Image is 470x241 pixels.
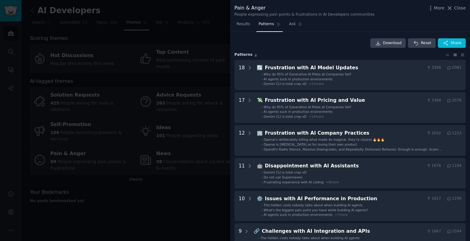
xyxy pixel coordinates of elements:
span: · [443,98,444,103]
div: Challenges with AI Integration and APIs [262,228,424,235]
span: 2081 [446,65,461,71]
span: Patterns [259,21,274,27]
div: - [261,212,263,217]
div: 17 [239,97,245,119]
span: 1290 [446,196,461,201]
span: 3368 [426,98,441,103]
a: Download [370,38,406,48]
div: Issues with AI Performance in Production [265,195,424,203]
span: 1676 [426,163,441,169]
span: More [434,5,445,11]
div: 10 [239,195,245,217]
span: + 7 more [335,213,348,216]
span: 2032 [426,131,441,136]
span: ⚙️ [257,196,263,201]
span: · [443,65,444,71]
div: - [261,180,263,184]
span: Ask [289,21,296,27]
div: - [261,137,263,142]
span: Do not use Supermaven [264,175,303,179]
div: - [261,114,263,119]
span: · [443,131,444,136]
span: Gemini CLI is total crap xD [264,82,307,86]
span: Gemini CLI is total crap xD [264,170,307,174]
span: 💸 [257,97,263,103]
span: The hidden costs nobody talks about when building AI agents [261,236,360,240]
div: Frustration with AI Model Updates [265,64,424,72]
button: Close [446,5,466,11]
span: 1184 [446,163,461,169]
div: Pain & Anger [234,4,375,12]
span: 🔄 [257,65,263,71]
a: Ask [287,19,304,32]
span: Openai is [MEDICAL_DATA] us for loving their own product [264,143,357,146]
span: Why do 95% of Generative AI Pilots at Companies fail? [264,105,352,109]
span: · [443,163,444,169]
span: + 14 more [309,115,324,118]
span: Frustrating experience with AI coding [264,180,324,184]
span: 🏢 [257,130,263,136]
span: 2078 [446,98,461,103]
span: 1223 [446,131,461,136]
div: - [261,175,263,179]
a: Patterns [256,19,282,32]
span: 🤖 [257,163,263,169]
span: The hidden costs nobody talks about when building AI agents [264,203,363,207]
button: More [427,5,445,11]
span: Download [383,40,402,46]
button: Share [438,38,466,48]
div: 18 [239,64,245,86]
div: - [261,142,263,147]
span: Share [451,40,461,46]
span: Close [454,5,466,11]
div: 11 [239,162,245,184]
span: AI agents suck in production environments [264,213,333,216]
span: 🔗 [254,228,260,234]
span: Gemini CLI is total crap xD [264,115,307,118]
div: 12 [239,129,245,151]
span: · [443,229,444,234]
span: Reset [421,40,431,46]
button: Reset [408,38,435,48]
span: + 8 more [326,180,339,184]
div: - [261,72,263,76]
div: Frustration with AI Pricing and Value [265,97,424,104]
div: - [261,105,263,109]
div: - [258,236,259,240]
span: + 15 more [309,82,324,86]
div: - [261,147,263,151]
span: 1094 [446,229,461,234]
span: AI agents suck in production environments [264,77,333,81]
span: · [443,196,444,201]
div: - [261,82,263,86]
span: AI agents suck in production environments [264,110,333,113]
a: Results [234,19,252,32]
span: 1667 [426,229,441,234]
div: Frustration with AI Company Practices [265,129,424,137]
div: - [261,208,263,212]
span: Pattern s [234,52,252,58]
span: What's the biggest pain point you have while building AI agents? [264,208,368,212]
div: - [261,170,263,174]
div: - [261,203,263,207]
span: 8 [255,54,257,57]
span: OpenAI's Radio Silence, Massive Downgrades, and Repeatedly Dishonest Behavior: Enough is enough. ... [264,147,442,155]
span: 3368 [426,65,441,71]
span: Why do 95% of Generative AI Pilots at Companies fail? [264,72,352,76]
span: Results [237,21,250,27]
span: Openai's deliberately killing what made 4o magical. they're closeai.🔥🔥🔥 [264,138,385,141]
div: Disappointment with AI Assistants [265,162,424,170]
div: - [261,77,263,81]
div: - [261,109,263,114]
div: People expressing pain points & frustrations in AI Developers communities [234,12,375,17]
span: 1817 [426,196,441,201]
